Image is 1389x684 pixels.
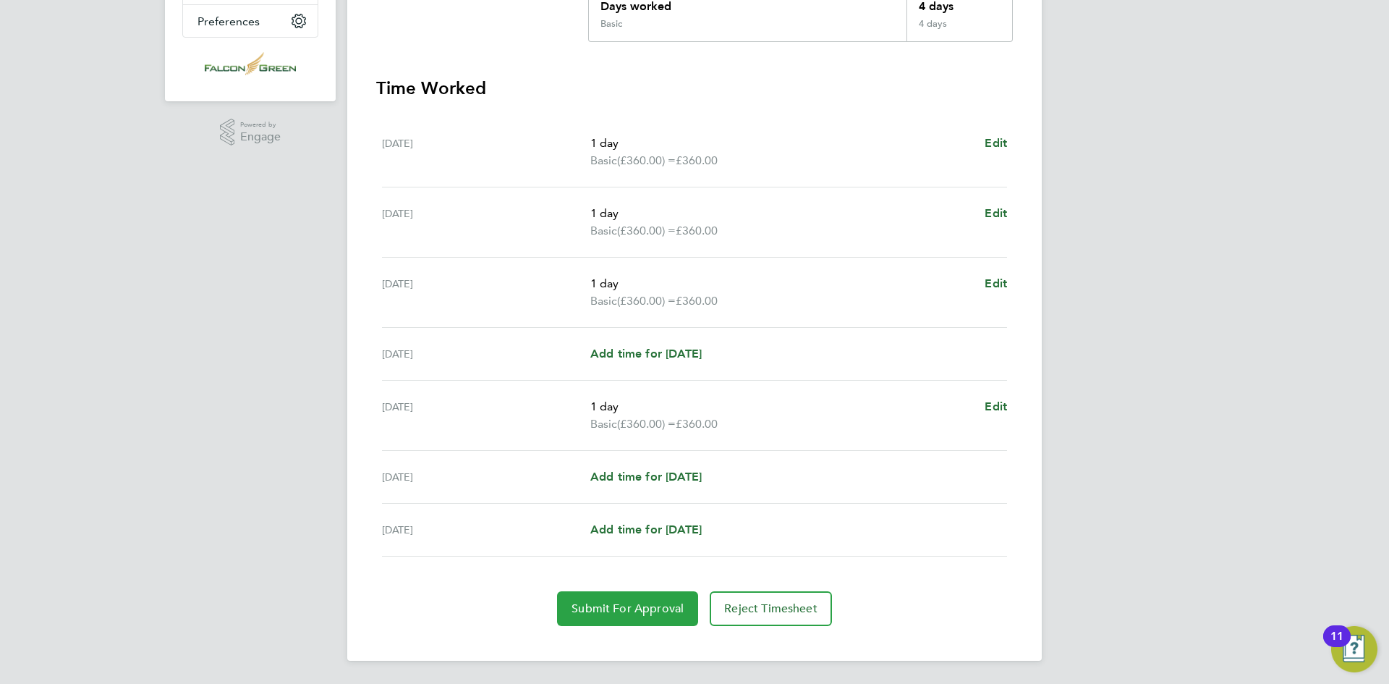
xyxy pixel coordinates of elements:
div: [DATE] [382,468,590,486]
div: [DATE] [382,135,590,169]
div: Basic [600,18,622,30]
div: 4 days [906,18,1012,41]
span: Basic [590,415,617,433]
div: [DATE] [382,521,590,539]
span: Basic [590,222,617,240]
span: (£360.00) = [617,294,676,308]
span: Submit For Approval [572,601,684,616]
div: [DATE] [382,205,590,240]
span: £360.00 [676,153,718,167]
img: falcongreen-logo-retina.png [205,52,296,75]
span: (£360.00) = [617,224,676,237]
button: Reject Timesheet [710,591,832,626]
div: 11 [1330,636,1343,655]
h3: Time Worked [376,77,1013,100]
span: Basic [590,152,617,169]
a: Go to home page [182,52,318,75]
a: Edit [985,135,1007,152]
div: [DATE] [382,275,590,310]
span: Edit [985,276,1007,290]
a: Powered byEngage [220,119,281,146]
span: Edit [985,206,1007,220]
a: Add time for [DATE] [590,345,702,363]
span: Preferences [197,14,260,28]
a: Add time for [DATE] [590,468,702,486]
a: Add time for [DATE] [590,521,702,539]
span: Engage [240,131,281,143]
span: Powered by [240,119,281,131]
a: Edit [985,205,1007,222]
button: Preferences [183,5,318,37]
span: £360.00 [676,294,718,308]
span: £360.00 [676,417,718,431]
span: Edit [985,136,1007,150]
p: 1 day [590,135,973,152]
span: £360.00 [676,224,718,237]
span: Basic [590,292,617,310]
a: Edit [985,275,1007,292]
button: Open Resource Center, 11 new notifications [1331,626,1377,672]
span: (£360.00) = [617,417,676,431]
span: Reject Timesheet [724,601,817,616]
p: 1 day [590,205,973,222]
p: 1 day [590,275,973,292]
div: [DATE] [382,345,590,363]
span: Add time for [DATE] [590,523,702,536]
span: (£360.00) = [617,153,676,167]
span: Add time for [DATE] [590,470,702,484]
button: Submit For Approval [557,591,698,626]
a: Edit [985,398,1007,415]
p: 1 day [590,398,973,415]
span: Add time for [DATE] [590,347,702,360]
div: [DATE] [382,398,590,433]
span: Edit [985,400,1007,413]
